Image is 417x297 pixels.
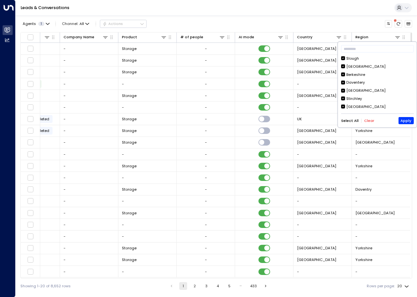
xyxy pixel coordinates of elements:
[205,46,207,51] div: -
[346,64,386,69] div: [GEOGRAPHIC_DATA]
[118,172,177,183] td: -
[60,254,118,266] td: -
[293,231,352,242] td: -
[27,174,34,181] span: Toggle select row
[60,125,118,137] td: -
[27,198,34,204] span: Toggle select row
[249,282,258,290] button: Go to page 433
[27,245,34,251] span: Toggle select row
[205,81,207,87] div: -
[205,152,207,157] div: -
[60,243,118,254] td: -
[122,46,137,51] span: Storage
[239,34,283,40] div: AI mode
[205,140,207,145] div: -
[122,69,137,75] span: Storage
[38,22,44,26] span: 1
[60,90,118,101] td: -
[297,116,302,122] span: UK
[355,34,368,40] div: Region
[122,257,137,262] span: Storage
[205,163,207,169] div: -
[118,148,177,160] td: -
[346,80,365,85] div: Daventery
[167,282,270,290] nav: pagination navigation
[297,187,336,192] span: United Kingdom
[225,282,233,290] button: Go to page 5
[20,283,71,289] div: Showing 1-20 of 8,652 rows
[122,163,137,169] span: Storage
[205,198,207,204] div: -
[27,210,34,216] span: Toggle select row
[293,219,352,230] td: -
[395,20,402,28] span: There are new threads available. Refresh the grid to view the latest updates.
[293,266,352,277] td: -
[352,196,410,207] td: -
[27,163,34,169] span: Toggle select row
[346,104,386,110] div: [GEOGRAPHIC_DATA]
[27,69,34,75] span: Toggle select row
[118,78,177,89] td: -
[102,21,123,26] div: Actions
[262,282,269,290] button: Go to next page
[60,43,118,54] td: -
[355,210,395,216] span: Birmingham
[297,163,336,169] span: United Kingdom
[118,101,177,113] td: -
[205,269,207,274] div: -
[122,210,137,216] span: Storage
[180,34,225,40] div: # of people
[27,92,34,99] span: Toggle select row
[341,72,414,77] div: Berkeshire
[355,245,372,251] span: Yorkshire
[341,64,414,69] div: [GEOGRAPHIC_DATA]
[205,245,207,251] div: -
[341,80,414,85] div: Daventery
[122,140,137,145] span: Storage
[352,219,410,230] td: -
[355,163,372,169] span: Yorkshire
[64,34,108,40] div: Company Name
[346,72,365,77] div: Berkeshire
[27,233,34,240] span: Toggle select row
[122,34,137,40] div: Product
[405,20,412,28] button: Archived Leads
[27,127,34,134] span: Toggle select row
[364,119,374,123] button: Clear
[27,256,34,263] span: Toggle select row
[297,46,336,51] span: United Kingdom
[341,119,359,123] button: Select All
[205,234,207,239] div: -
[100,20,147,28] div: Button group with a nested menu
[23,22,36,26] span: Agents
[297,128,336,133] span: United Kingdom
[205,69,207,75] div: -
[60,266,118,277] td: -
[122,187,137,192] span: Storage
[297,34,313,40] div: Country
[399,117,414,124] button: Apply
[27,57,34,64] span: Toggle select row
[341,104,414,110] div: [GEOGRAPHIC_DATA]
[27,151,34,158] span: Toggle select row
[27,81,34,87] span: Toggle select row
[297,93,336,98] span: United Kingdom
[205,105,207,110] div: -
[27,104,34,111] span: Toggle select row
[60,101,118,113] td: -
[352,231,410,242] td: -
[21,5,69,10] a: Leads & Conversations
[60,113,118,125] td: -
[60,148,118,160] td: -
[341,56,414,61] div: Slough
[60,172,118,183] td: -
[297,257,336,262] span: United Kingdom
[297,58,336,63] span: United Kingdom
[60,66,118,78] td: -
[27,186,34,193] span: Toggle select row
[346,88,386,93] div: [GEOGRAPHIC_DATA]
[205,187,207,192] div: -
[385,20,392,28] button: Customize
[346,56,359,61] div: Slough
[27,268,34,275] span: Toggle select row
